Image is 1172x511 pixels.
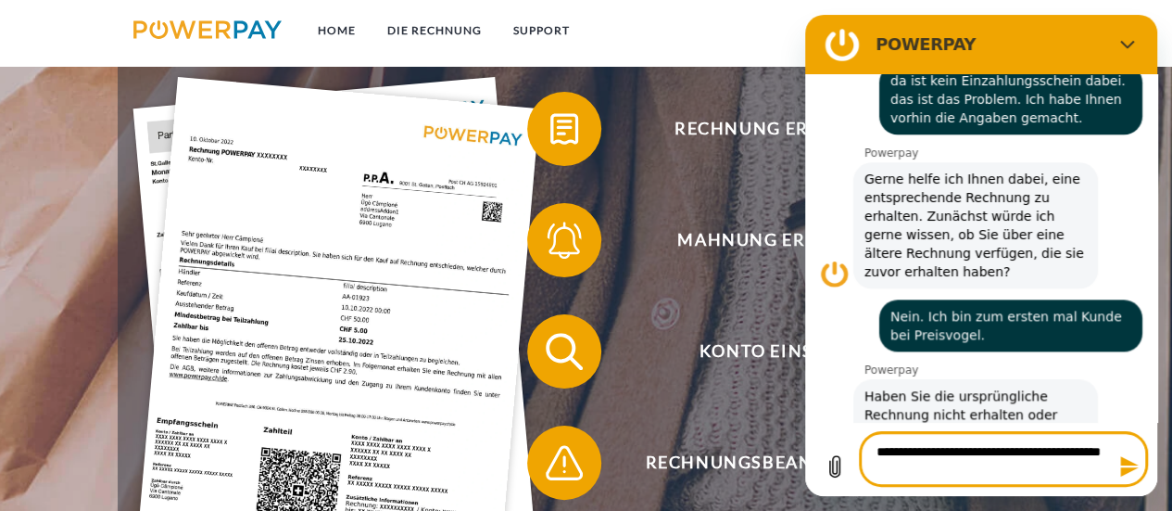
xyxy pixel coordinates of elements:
span: Rechnungsbeanstandung [554,426,1008,500]
span: Rechnung erhalten? [554,92,1008,166]
img: qb_warning.svg [541,440,587,486]
button: Konto einsehen [527,314,1009,389]
span: Mahnung erhalten? [554,203,1008,277]
a: Home [301,14,371,47]
img: qb_bill.svg [541,106,587,152]
button: Mahnung erhalten? [527,203,1009,277]
img: qb_search.svg [541,328,587,375]
img: logo-powerpay.svg [133,20,283,39]
img: qb_bell.svg [541,217,587,263]
span: Konto einsehen [554,314,1008,389]
a: SUPPORT [497,14,585,47]
iframe: Messaging-Fenster [805,15,1157,496]
button: Rechnung erhalten? [527,92,1009,166]
a: agb [944,14,1002,47]
button: Rechnungsbeanstandung [527,426,1009,500]
a: DIE RECHNUNG [371,14,497,47]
